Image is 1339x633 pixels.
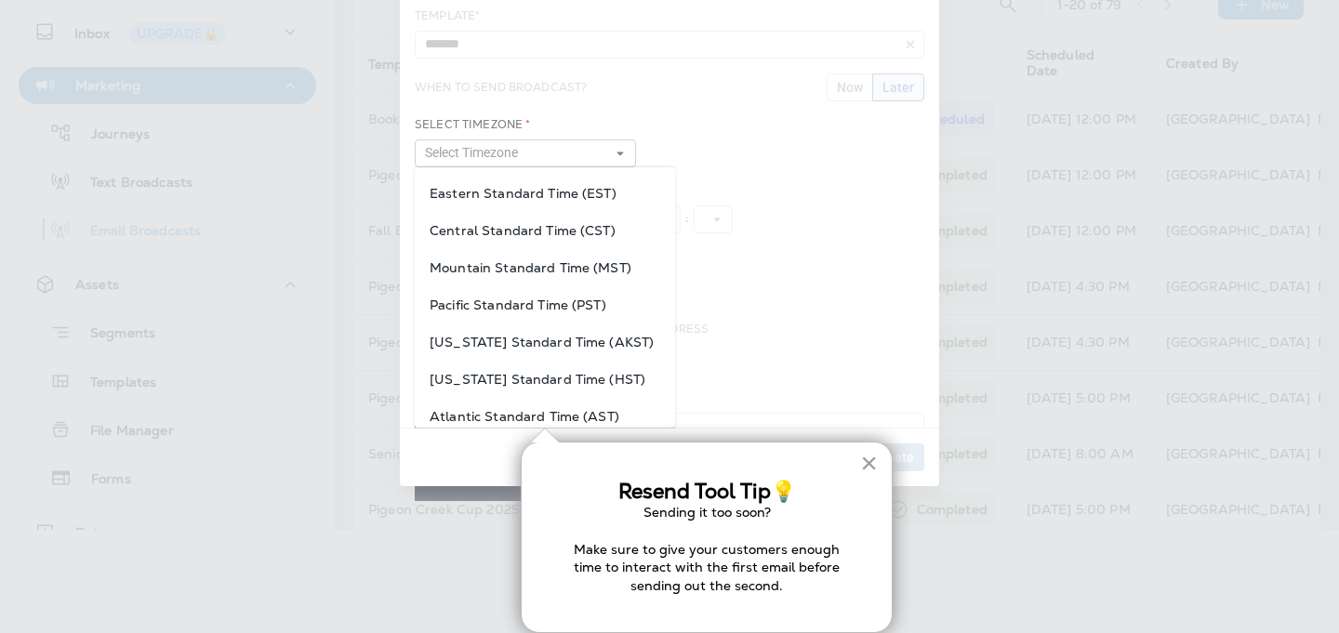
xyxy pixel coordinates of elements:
[430,409,660,424] span: Atlantic Standard Time (AST)
[415,117,530,132] label: Select Timezone
[430,372,660,387] span: [US_STATE] Standard Time (HST)
[430,223,660,238] span: Central Standard Time (CST)
[559,480,855,504] h3: Resend Tool Tip💡
[430,260,660,275] span: Mountain Standard Time (MST)
[860,448,878,478] button: Close
[425,145,525,161] span: Select Timezone
[430,186,660,201] span: Eastern Standard Time (EST)
[559,504,855,522] p: Sending it too soon?
[430,335,660,349] span: [US_STATE] Standard Time (AKST)
[430,297,660,312] span: Pacific Standard Time (PST)
[559,541,855,596] p: Make sure to give your customers enough time to interact with the first email before sending out ...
